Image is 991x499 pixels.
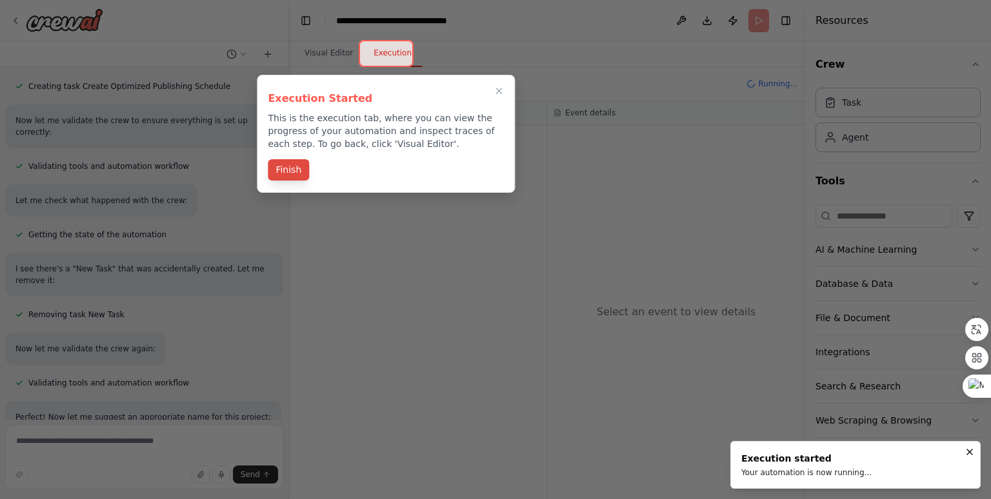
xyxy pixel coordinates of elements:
button: Close walkthrough [491,83,506,99]
button: Finish [268,159,309,181]
div: Execution started [741,452,872,465]
div: Your automation is now running... [741,467,872,478]
p: This is the execution tab, where you can view the progress of your automation and inspect traces ... [268,112,504,150]
h3: Execution Started [268,91,504,106]
button: Hide left sidebar [297,12,315,30]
